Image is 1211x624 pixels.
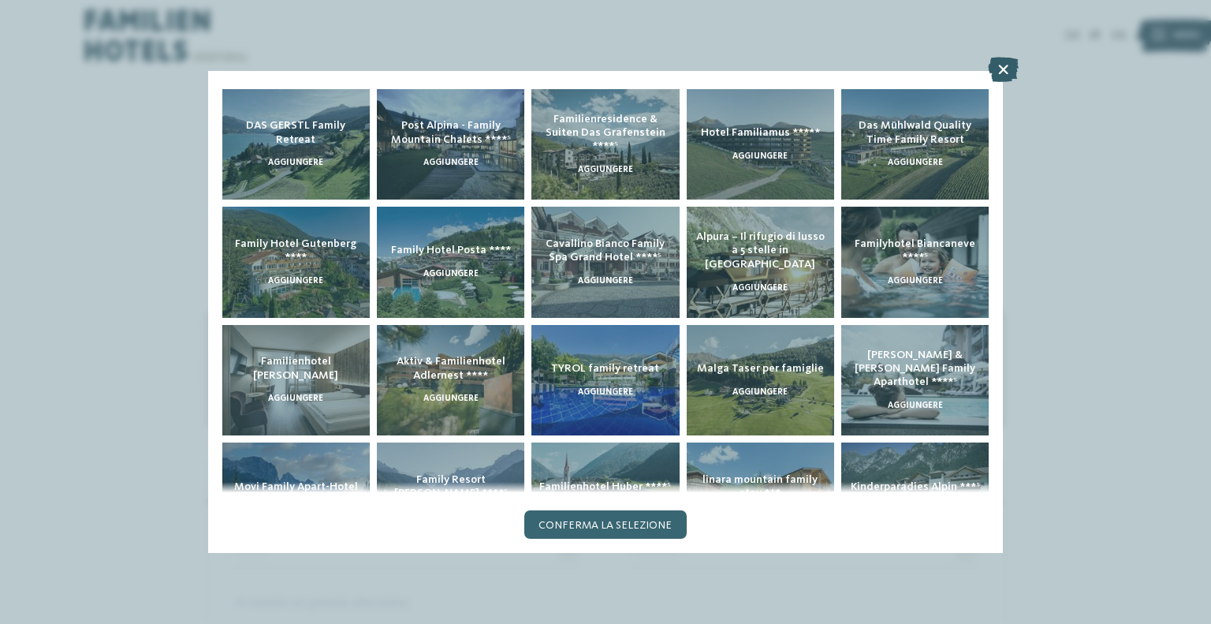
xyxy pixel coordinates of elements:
span: aggiungere [578,166,633,174]
span: aggiungere [888,277,943,286]
span: Conferma la selezione [538,520,672,531]
span: Familienhotel Huber ****ˢ [539,481,671,492]
span: [PERSON_NAME] & [PERSON_NAME] Family Aparthotel ****ˢ [855,349,975,388]
span: TYROL family retreat [551,363,659,374]
span: Aktiv & Familienhotel Adlernest **** [397,356,505,380]
span: aggiungere [888,402,943,410]
span: Familienhotel [PERSON_NAME] [253,356,338,380]
span: Family Hotel Posta **** [391,245,511,256]
span: Familyhotel Biancaneve ****ˢ [855,238,975,263]
span: Movi Family Apart-Hotel [234,481,358,492]
span: Post Alpina - Family Mountain Chalets ****ˢ [391,120,511,144]
span: aggiungere [423,159,479,167]
span: aggiungere [732,152,788,161]
span: Malga Taser per famiglie [697,363,824,374]
span: Familienresidence & Suiten Das Grafenstein ****ˢ [546,114,665,152]
span: aggiungere [732,388,788,397]
span: aggiungere [423,270,479,278]
span: aggiungere [268,159,323,167]
span: Cavallino Bianco Family Spa Grand Hotel ****ˢ [546,238,665,263]
span: Family Hotel Gutenberg **** [235,238,356,263]
span: aggiungere [268,277,323,286]
span: aggiungere [423,394,479,403]
span: Kinderparadies Alpin ***ˢ [851,481,980,492]
span: aggiungere [888,159,943,167]
span: aggiungere [268,394,323,403]
span: aggiungere [732,284,788,293]
span: aggiungere [578,277,633,286]
span: linara mountain family stay *** [702,474,818,499]
span: Family Resort [PERSON_NAME] ****ˢ [394,474,508,499]
span: Das Mühlwald Quality Time Family Resort [859,120,971,144]
span: DAS GERSTL Family Retreat [246,120,345,144]
span: aggiungere [578,388,633,397]
span: Alpura – Il rifugio di lusso a 5 stelle in [GEOGRAPHIC_DATA] [696,231,825,270]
